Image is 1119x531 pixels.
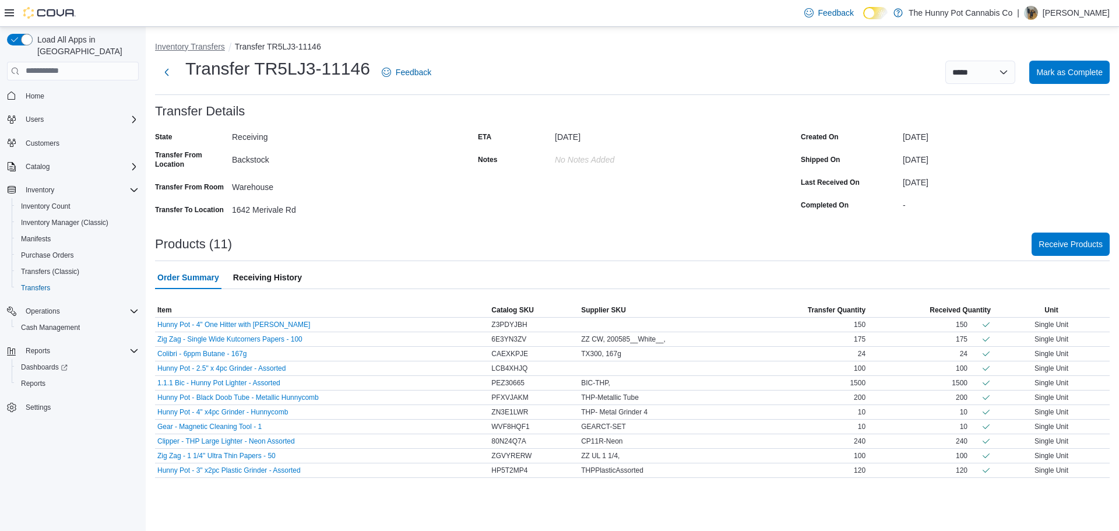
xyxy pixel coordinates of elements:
span: Inventory Count [21,202,71,211]
span: Feedback [396,66,431,78]
img: Cova [23,7,76,19]
span: THPPlasticAssorted [581,466,643,475]
span: 10 [858,407,865,417]
div: 200 [956,393,967,402]
label: ETA [478,132,491,142]
span: Transfer Quantity [808,305,865,315]
label: Created On [801,132,839,142]
button: Next [155,61,178,84]
button: Inventory [21,183,59,197]
button: Reports [21,344,55,358]
a: Transfers [16,281,55,295]
button: Catalog [2,159,143,175]
span: CP11R-Neon [581,437,622,446]
span: 80N24Q7A [491,437,526,446]
a: Purchase Orders [16,248,79,262]
div: 24 [960,349,967,358]
div: Single Unit [993,391,1110,405]
label: State [155,132,172,142]
span: 6E3YN3ZV [491,335,526,344]
div: Backstock [232,150,388,164]
span: 200 [854,393,865,402]
span: Manifests [16,232,139,246]
span: Transfers (Classic) [16,265,139,279]
span: Customers [26,139,59,148]
h3: Products (11) [155,237,232,251]
p: The Hunny Pot Cannabis Co [909,6,1012,20]
span: 240 [854,437,865,446]
button: Mark as Complete [1029,61,1110,84]
button: Transfer Quantity [748,303,868,317]
span: Home [26,92,44,101]
button: Home [2,87,143,104]
span: 150 [854,320,865,329]
span: Transfers [16,281,139,295]
div: Dennis Martin [1024,6,1038,20]
span: TX300, 167g [581,349,621,358]
button: Manifests [12,231,143,247]
div: Single Unit [993,434,1110,448]
div: 175 [956,335,967,344]
button: Users [21,112,48,126]
span: 24 [858,349,865,358]
div: Warehouse [232,178,388,192]
span: Reports [21,344,139,358]
span: Operations [21,304,139,318]
span: Home [21,89,139,103]
span: 175 [854,335,865,344]
button: Hunny Pot - 2.5" x 4pc Grinder - Assorted [157,364,286,372]
a: Settings [21,400,55,414]
button: Operations [2,303,143,319]
div: Single Unit [993,332,1110,346]
div: 100 [956,451,967,460]
button: Reports [12,375,143,392]
span: Receive Products [1039,238,1103,250]
div: Single Unit [993,376,1110,390]
span: Catalog SKU [491,305,534,315]
a: Feedback [377,61,436,84]
span: Inventory [21,183,139,197]
h3: Transfer Details [155,104,245,118]
button: Inventory [2,182,143,198]
span: Mark as Complete [1036,66,1103,78]
span: Cash Management [16,321,139,335]
div: 240 [956,437,967,446]
div: Receiving [232,128,388,142]
div: 10 [960,422,967,431]
div: 1642 Merivale Rd [232,201,388,214]
span: Catalog [26,162,50,171]
span: GEARCT-SET [581,422,626,431]
button: Inventory Transfers [155,42,225,51]
span: ZZ CW, 200585__White__, [581,335,666,344]
a: Feedback [800,1,858,24]
span: Item [157,305,172,315]
button: Purchase Orders [12,247,143,263]
span: Inventory Manager (Classic) [21,218,108,227]
button: Cash Management [12,319,143,336]
span: Settings [26,403,51,412]
span: Unit [1044,305,1058,315]
span: Received Quantity [930,305,991,315]
span: 1500 [850,378,865,388]
span: THP-Metallic Tube [581,393,639,402]
button: Users [2,111,143,128]
span: Inventory [26,185,54,195]
span: Inventory Manager (Classic) [16,216,139,230]
button: Hunny Pot - Black Doob Tube - Metallic Hunnycomb [157,393,319,402]
button: Transfers [12,280,143,296]
button: Hunny Pot - 3" x2pc Plastic Grinder - Assorted [157,466,301,474]
label: Transfer From Location [155,150,227,169]
button: Inventory Count [12,198,143,214]
button: Catalog [21,160,54,174]
label: Shipped On [801,155,840,164]
span: 100 [854,451,865,460]
button: Unit [993,303,1110,317]
p: [PERSON_NAME] [1043,6,1110,20]
span: Reports [21,379,45,388]
span: PEZ30665 [491,378,525,388]
label: Notes [478,155,497,164]
button: Gear - Magnetic Cleaning Tool - 1 [157,423,262,431]
span: Load All Apps in [GEOGRAPHIC_DATA] [33,34,139,57]
span: Reports [26,346,50,356]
